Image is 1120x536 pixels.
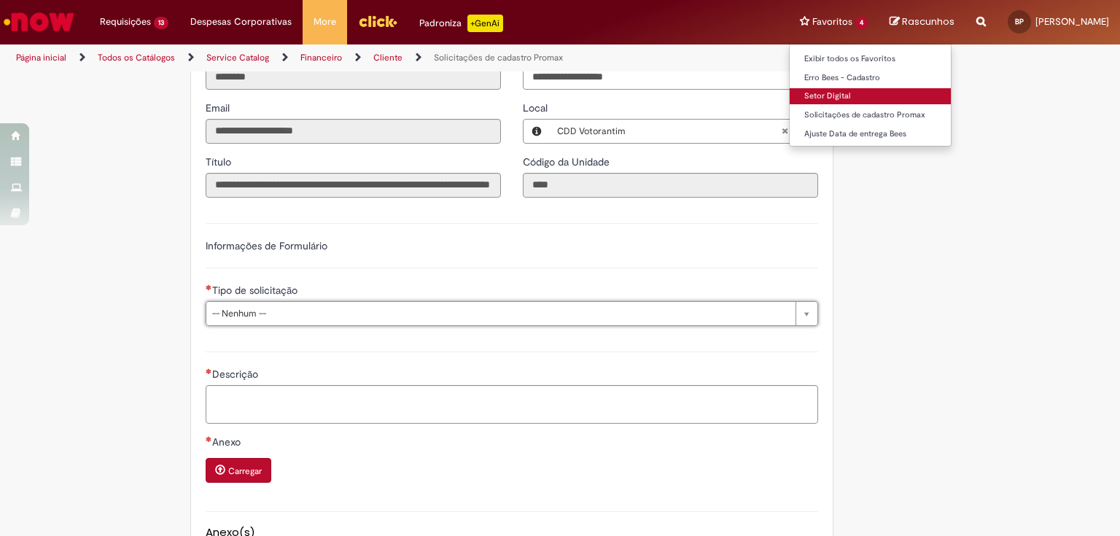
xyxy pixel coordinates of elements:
a: Setor Digital [790,88,951,104]
input: Título [206,173,501,198]
span: Necessários [206,436,212,442]
button: Carregar anexo de Anexo Required [206,458,271,483]
abbr: Limpar campo Local [774,120,796,143]
input: Código da Unidade [523,173,818,198]
a: Página inicial [16,52,66,63]
span: Despesas Corporativas [190,15,292,29]
span: Anexo [212,435,244,448]
span: 4 [855,17,868,29]
a: CDD VotorantimLimpar campo Local [550,120,817,143]
label: Informações de Formulário [206,239,327,252]
a: Financeiro [300,52,342,63]
span: 13 [154,17,168,29]
a: Rascunhos [890,15,954,29]
textarea: Descrição [206,385,818,424]
button: Local, Visualizar este registro CDD Votorantim [524,120,550,143]
label: Somente leitura - Email [206,101,233,115]
span: Favoritos [812,15,852,29]
a: Exibir todos os Favoritos [790,51,951,67]
a: Service Catalog [206,52,269,63]
label: Somente leitura - Código da Unidade [523,155,612,169]
span: Necessários [206,284,212,290]
input: Telefone de Contato [523,65,818,90]
span: Descrição [212,368,261,381]
span: -- Nenhum -- [212,302,788,325]
span: Rascunhos [902,15,954,28]
span: [PERSON_NAME] [1035,15,1109,28]
label: Somente leitura - Título [206,155,234,169]
span: More [314,15,336,29]
span: Tipo de solicitação [212,284,300,297]
span: Requisições [100,15,151,29]
input: ID [206,65,501,90]
a: Cliente [373,52,402,63]
small: Carregar [228,465,262,477]
a: Erro Bees - Cadastro [790,70,951,86]
span: Local [523,101,551,114]
ul: Favoritos [789,44,952,147]
a: Solicitações de cadastro Promax [434,52,563,63]
span: Necessários [206,368,212,374]
p: +GenAi [467,15,503,32]
div: Padroniza [419,15,503,32]
ul: Trilhas de página [11,44,736,71]
a: Solicitações de cadastro Promax [790,107,951,123]
img: ServiceNow [1,7,77,36]
span: BP [1015,17,1024,26]
a: Todos os Catálogos [98,52,175,63]
span: CDD Votorantim [557,120,781,143]
input: Email [206,119,501,144]
img: click_logo_yellow_360x200.png [358,10,397,32]
a: Ajuste Data de entrega Bees [790,126,951,142]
